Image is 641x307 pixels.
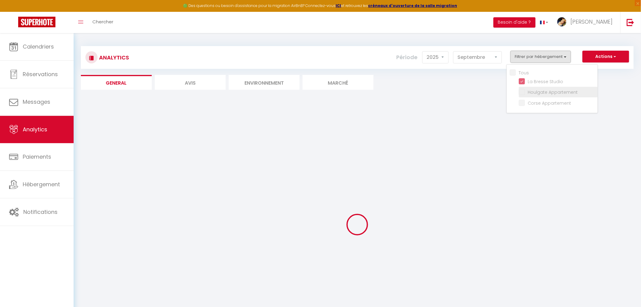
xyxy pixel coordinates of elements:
[98,51,129,64] h3: Analytics
[18,17,55,27] img: Super Booking
[23,208,58,216] span: Notifications
[627,19,634,26] img: logout
[510,51,571,63] button: Filtrer par hébergement
[23,98,50,106] span: Messages
[23,43,54,50] span: Calendriers
[557,17,566,26] img: ...
[81,75,152,90] li: General
[368,3,457,8] a: créneaux d'ouverture de la salle migration
[23,126,47,133] span: Analytics
[303,75,374,90] li: Marché
[493,17,536,28] button: Besoin d'aide ?
[88,12,118,33] a: Chercher
[23,70,58,78] span: Réservations
[23,180,60,188] span: Hébergement
[397,51,418,64] label: Période
[570,18,613,25] span: [PERSON_NAME]
[583,51,629,63] button: Actions
[336,3,341,8] a: ICI
[92,19,113,25] span: Chercher
[528,100,571,106] span: Corse Appartement
[229,75,300,90] li: Environnement
[553,12,620,33] a: ... [PERSON_NAME]
[155,75,226,90] li: Avis
[23,153,51,160] span: Paiements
